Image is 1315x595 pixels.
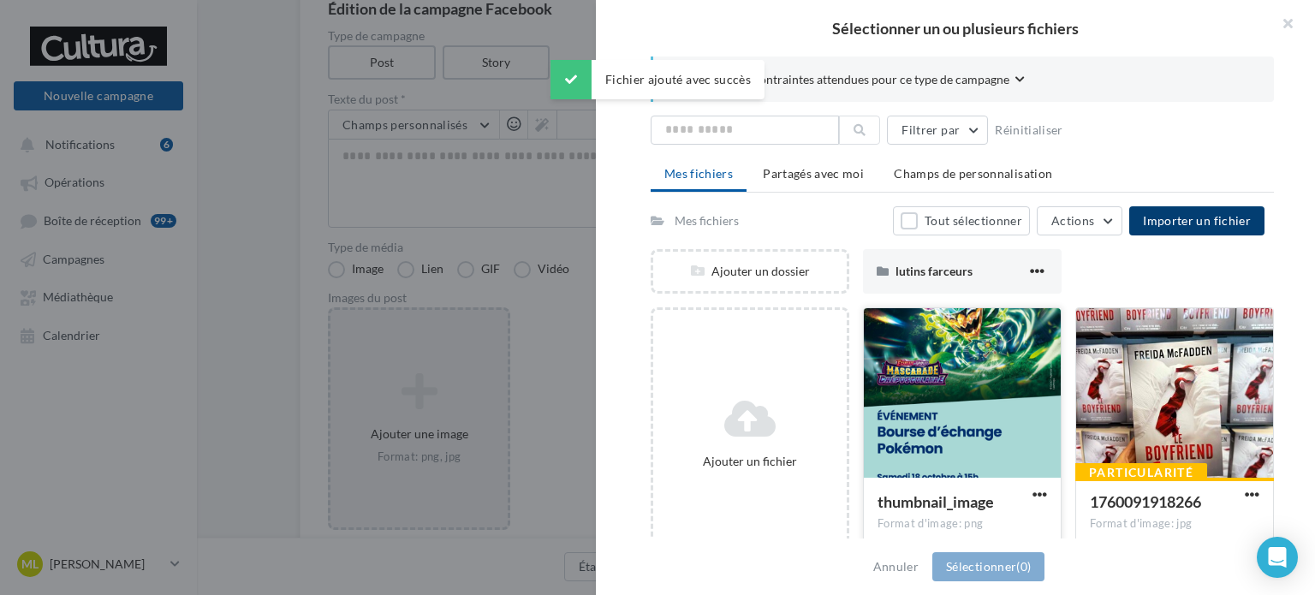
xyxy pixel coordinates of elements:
[1257,537,1298,578] div: Open Intercom Messenger
[763,166,864,181] span: Partagés avec moi
[1037,206,1122,235] button: Actions
[1051,213,1094,228] span: Actions
[660,453,840,470] div: Ajouter un fichier
[550,60,765,99] div: Fichier ajouté avec succès
[887,116,988,145] button: Filtrer par
[664,166,733,181] span: Mes fichiers
[893,206,1030,235] button: Tout sélectionner
[988,120,1070,140] button: Réinitialiser
[866,556,925,577] button: Annuler
[1090,492,1201,511] span: 1760091918266
[675,212,739,229] div: Mes fichiers
[681,71,1009,88] span: Consulter les contraintes attendues pour ce type de campagne
[932,552,1044,581] button: Sélectionner(0)
[894,166,1052,181] span: Champs de personnalisation
[1090,516,1259,532] div: Format d'image: jpg
[653,263,847,280] div: Ajouter un dossier
[1016,559,1031,574] span: (0)
[878,516,1047,532] div: Format d'image: png
[623,21,1288,36] h2: Sélectionner un ou plusieurs fichiers
[1075,463,1207,482] div: Particularité
[896,264,973,278] span: lutins farceurs
[681,70,1025,92] button: Consulter les contraintes attendues pour ce type de campagne
[1143,213,1251,228] span: Importer un fichier
[1129,206,1264,235] button: Importer un fichier
[878,492,994,511] span: thumbnail_image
